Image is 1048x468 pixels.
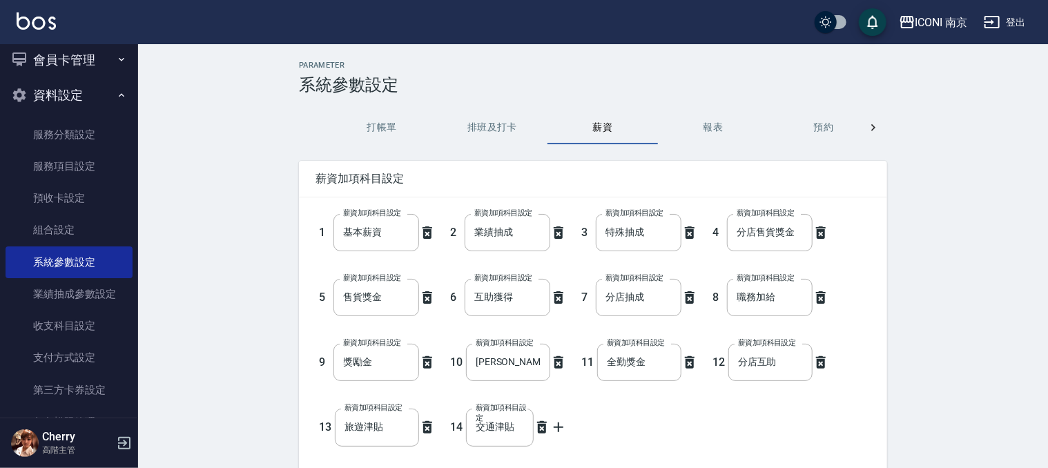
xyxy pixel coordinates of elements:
span: 薪資加項科目設定 [316,172,871,186]
button: 預約 [768,111,879,144]
div: ICONI 南京 [915,14,968,31]
label: 薪資加項科目設定 [605,273,663,283]
label: 薪資加項科目設定 [474,273,532,283]
button: 薪資 [547,111,658,144]
a: 業績抽成參數設定 [6,278,133,310]
h5: 6 [450,291,461,304]
button: 登出 [978,10,1031,35]
h5: 2 [450,226,461,240]
label: 薪資加項科目設定 [737,273,795,283]
h5: 12 [712,355,725,369]
a: 服務項目設定 [6,150,133,182]
button: 打帳單 [327,111,437,144]
h5: 14 [450,420,463,434]
h5: 11 [581,355,594,369]
a: 系統參數設定 [6,246,133,278]
h5: 3 [581,226,592,240]
label: 薪資加項科目設定 [343,273,401,283]
h5: 13 [319,420,331,434]
h5: 5 [319,291,330,304]
h3: 系統參數設定 [299,75,887,95]
label: 薪資加項科目設定 [343,208,401,218]
a: 第三方卡券設定 [6,374,133,406]
label: 薪資加項科目設定 [607,338,665,348]
h2: Parameter [299,61,887,70]
label: 薪資加項科目設定 [737,208,795,218]
h5: 4 [712,226,724,240]
h5: 8 [712,291,724,304]
button: ICONI 南京 [893,8,973,37]
img: Person [11,429,39,457]
button: save [859,8,886,36]
button: 報表 [658,111,768,144]
button: 排班及打卡 [437,111,547,144]
label: 薪資加項科目設定 [476,402,527,423]
a: 收支科目設定 [6,310,133,342]
a: 角色權限管理 [6,406,133,438]
h5: 1 [319,226,330,240]
button: 會員卡管理 [6,42,133,78]
h5: 9 [319,355,330,369]
label: 薪資加項科目設定 [343,338,401,348]
label: 薪資加項科目設定 [605,208,663,218]
a: 支付方式設定 [6,342,133,373]
h5: 7 [581,291,592,304]
a: 組合設定 [6,214,133,246]
h5: 10 [450,355,463,369]
label: 薪資加項科目設定 [345,402,402,413]
label: 薪資加項科目設定 [474,208,532,218]
label: 薪資加項科目設定 [476,338,534,348]
p: 高階主管 [42,444,113,456]
a: 服務分類設定 [6,119,133,150]
label: 薪資加項科目設定 [738,338,796,348]
button: 資料設定 [6,77,133,113]
img: Logo [17,12,56,30]
h5: Cherry [42,430,113,444]
a: 預收卡設定 [6,182,133,214]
